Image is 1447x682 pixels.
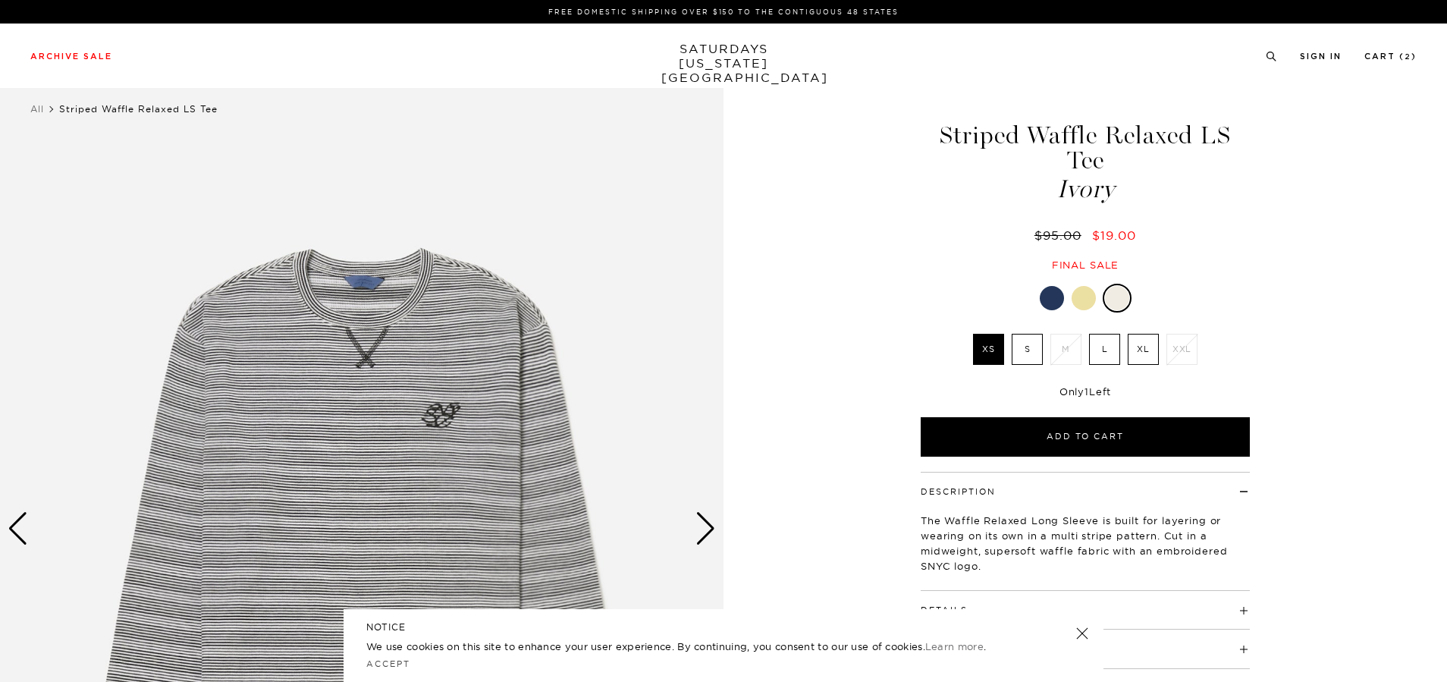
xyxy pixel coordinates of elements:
del: $95.00 [1034,228,1088,243]
span: $19.00 [1092,228,1136,243]
div: Final sale [918,259,1252,272]
div: Next slide [695,512,716,545]
a: All [30,103,44,115]
a: Learn more [925,640,984,652]
button: Description [921,488,996,496]
a: SATURDAYS[US_STATE][GEOGRAPHIC_DATA] [661,42,786,85]
div: Only Left [921,385,1250,398]
label: S [1012,334,1043,365]
div: Previous slide [8,512,28,545]
p: FREE DOMESTIC SHIPPING OVER $150 TO THE CONTIGUOUS 48 STATES [36,6,1411,17]
button: Details [921,606,968,614]
a: Accept [366,658,410,669]
button: Add to Cart [921,417,1250,457]
p: The Waffle Relaxed Long Sleeve is built for layering or wearing on its own in a multi stripe patt... [921,513,1250,574]
span: 1 [1084,385,1089,398]
h5: NOTICE [366,621,1081,634]
a: Sign In [1300,52,1342,61]
a: Cart (2) [1364,52,1417,61]
h1: Striped Waffle Relaxed LS Tee [918,123,1252,202]
p: We use cookies on this site to enhance your user experience. By continuing, you consent to our us... [366,639,1027,654]
a: Archive Sale [30,52,112,61]
label: XL [1128,334,1159,365]
span: Ivory [918,177,1252,202]
label: XS [973,334,1004,365]
small: 2 [1405,54,1411,61]
span: Striped Waffle Relaxed LS Tee [59,103,218,115]
label: L [1089,334,1120,365]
